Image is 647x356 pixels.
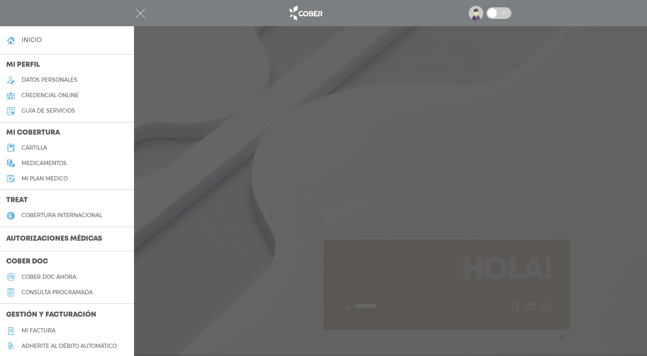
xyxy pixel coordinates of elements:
h5: cartilla [22,145,47,151]
img: Cober_menu-close-white.svg [136,8,145,18]
h5: datos personales [22,77,77,83]
h4: inicio [22,36,42,44]
h5: consulta programada [22,289,93,296]
h5: Mi factura [22,327,55,334]
h5: credencial online [22,92,79,99]
h5: Adherite al débito automático [22,343,117,349]
img: profile-placeholder.svg [469,6,483,20]
h5: cobertura internacional [22,212,102,219]
img: logo_cober_home-white.png [285,4,326,22]
h5: guía de servicios [22,108,75,114]
h5: Cober doc ahora [22,274,76,280]
h5: Mi plan médico [22,175,68,182]
h5: medicamentos [22,160,67,167]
